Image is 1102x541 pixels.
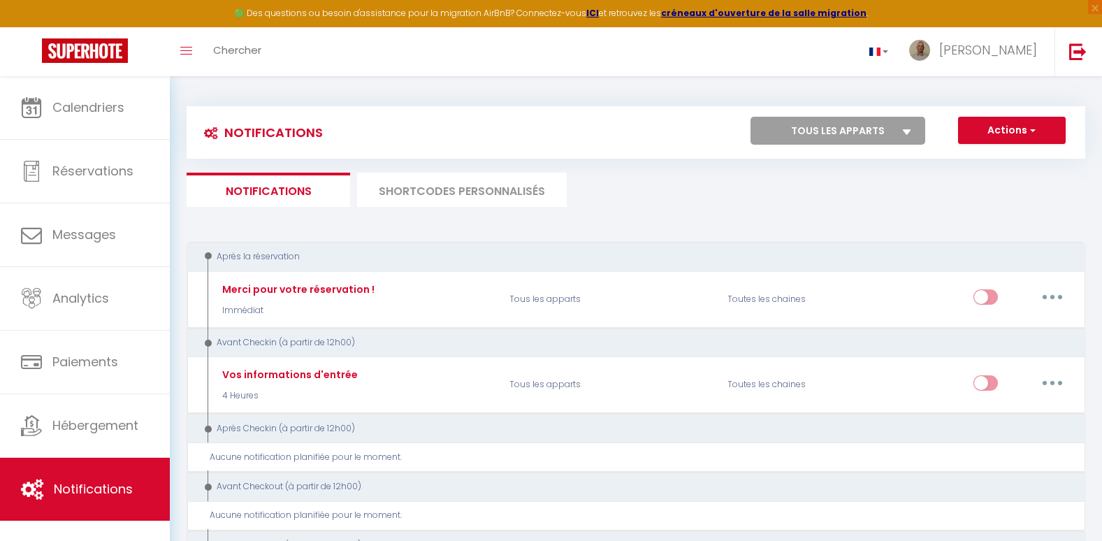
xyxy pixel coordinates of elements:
[718,279,864,319] div: Toutes les chaines
[52,353,118,370] span: Paiements
[52,289,109,307] span: Analytics
[1069,43,1087,60] img: logout
[42,38,128,63] img: Super Booking
[586,7,599,19] a: ICI
[213,43,261,57] span: Chercher
[52,162,133,180] span: Réservations
[219,282,375,297] div: Merci pour votre réservation !
[718,365,864,405] div: Toutes les chaines
[52,226,116,243] span: Messages
[52,417,138,434] span: Hébergement
[958,117,1066,145] button: Actions
[200,336,1055,349] div: Avant Checkin (à partir de 12h00)
[939,41,1037,59] span: [PERSON_NAME]
[197,117,323,148] h3: Notifications
[210,451,1073,464] div: Aucune notification planifiée pour le moment.
[210,509,1073,522] div: Aucune notification planifiée pour le moment.
[200,480,1055,493] div: Avant Checkout (à partir de 12h00)
[200,422,1055,435] div: Après Checkin (à partir de 12h00)
[52,99,124,116] span: Calendriers
[219,367,358,382] div: Vos informations d'entrée
[909,40,930,61] img: ...
[219,389,358,403] p: 4 Heures
[11,6,53,48] button: Ouvrir le widget de chat LiveChat
[500,365,718,405] p: Tous les apparts
[661,7,867,19] a: créneaux d'ouverture de la salle migration
[500,279,718,319] p: Tous les apparts
[54,480,133,498] span: Notifications
[187,173,350,207] li: Notifications
[899,27,1054,76] a: ... [PERSON_NAME]
[200,250,1055,264] div: Après la réservation
[357,173,567,207] li: SHORTCODES PERSONNALISÉS
[203,27,272,76] a: Chercher
[219,304,375,317] p: Immédiat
